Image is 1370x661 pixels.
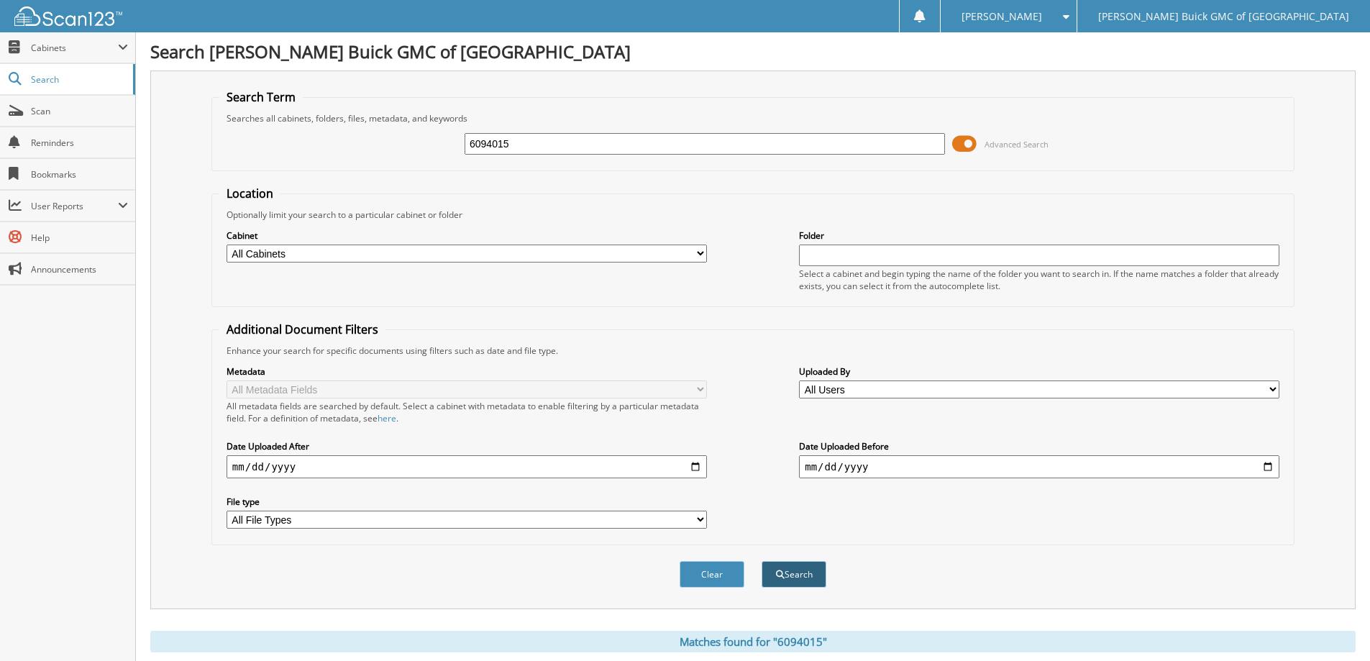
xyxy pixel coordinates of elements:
[14,6,122,26] img: scan123-logo-white.svg
[219,112,1287,124] div: Searches all cabinets, folders, files, metadata, and keywords
[31,105,128,117] span: Scan
[150,40,1356,63] h1: Search [PERSON_NAME] Buick GMC of [GEOGRAPHIC_DATA]
[219,89,303,105] legend: Search Term
[680,561,744,588] button: Clear
[227,400,707,424] div: All metadata fields are searched by default. Select a cabinet with metadata to enable filtering b...
[219,186,280,201] legend: Location
[1098,12,1349,21] span: [PERSON_NAME] Buick GMC of [GEOGRAPHIC_DATA]
[227,496,707,508] label: File type
[962,12,1042,21] span: [PERSON_NAME]
[31,168,128,181] span: Bookmarks
[227,229,707,242] label: Cabinet
[31,263,128,275] span: Announcements
[799,365,1279,378] label: Uploaded By
[219,209,1287,221] div: Optionally limit your search to a particular cabinet or folder
[31,137,128,149] span: Reminders
[799,455,1279,478] input: end
[219,322,385,337] legend: Additional Document Filters
[227,455,707,478] input: start
[378,412,396,424] a: here
[31,42,118,54] span: Cabinets
[227,440,707,452] label: Date Uploaded After
[985,139,1049,150] span: Advanced Search
[31,232,128,244] span: Help
[799,268,1279,292] div: Select a cabinet and begin typing the name of the folder you want to search in. If the name match...
[31,200,118,212] span: User Reports
[762,561,826,588] button: Search
[799,229,1279,242] label: Folder
[219,345,1287,357] div: Enhance your search for specific documents using filters such as date and file type.
[227,365,707,378] label: Metadata
[799,440,1279,452] label: Date Uploaded Before
[150,631,1356,652] div: Matches found for "6094015"
[1298,592,1370,661] iframe: Chat Widget
[31,73,126,86] span: Search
